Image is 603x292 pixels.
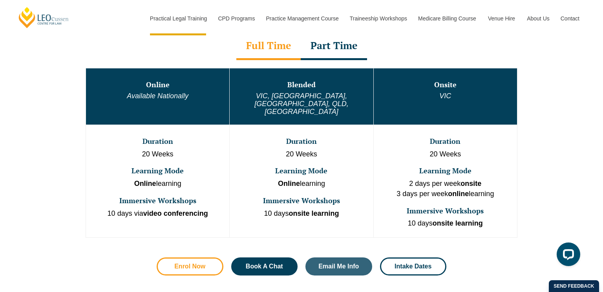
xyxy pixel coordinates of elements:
[289,209,339,217] strong: onsite learning
[87,138,228,145] h3: Duration
[301,33,367,60] div: Part Time
[375,207,516,215] h3: Immersive Workshops
[230,179,372,189] p: learning
[254,92,348,116] em: VIC, [GEOGRAPHIC_DATA], [GEOGRAPHIC_DATA], QLD, [GEOGRAPHIC_DATA]
[127,92,188,100] em: Available Nationally
[375,81,516,89] h3: Onsite
[433,219,483,227] strong: onsite learning
[143,209,208,217] strong: video conferencing
[87,209,228,219] p: 10 days via
[157,257,223,275] a: Enrol Now
[344,2,412,35] a: Traineeship Workshops
[375,138,516,145] h3: Duration
[87,179,228,189] p: learning
[375,219,516,229] p: 10 days
[550,239,583,272] iframe: LiveChat chat widget
[87,81,228,89] h3: Online
[448,190,469,198] strong: online
[230,81,372,89] h3: Blended
[144,2,212,35] a: Practical Legal Training
[412,2,482,35] a: Medicare Billing Course
[246,263,283,270] span: Book A Chat
[230,167,372,175] h3: Learning Mode
[174,263,205,270] span: Enrol Now
[236,33,301,60] div: Full Time
[230,149,372,160] p: 20 Weeks
[439,92,451,100] em: VIC
[482,2,521,35] a: Venue Hire
[555,2,585,35] a: Contact
[87,167,228,175] h3: Learning Mode
[521,2,555,35] a: About Us
[230,138,372,145] h3: Duration
[212,2,260,35] a: CPD Programs
[260,2,344,35] a: Practice Management Course
[375,179,516,199] p: 2 days per week 3 days per week learning
[375,149,516,160] p: 20 Weeks
[230,197,372,205] h3: Immersive Workshops
[375,167,516,175] h3: Learning Mode
[87,197,228,205] h3: Immersive Workshops
[18,6,70,29] a: [PERSON_NAME] Centre for Law
[460,180,481,187] strong: onsite
[231,257,298,275] a: Book A Chat
[305,257,372,275] a: Email Me Info
[87,149,228,160] p: 20 Weeks
[278,180,300,187] strong: Online
[318,263,359,270] span: Email Me Info
[134,180,156,187] strong: Online
[395,263,431,270] span: Intake Dates
[230,209,372,219] p: 10 days
[380,257,447,275] a: Intake Dates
